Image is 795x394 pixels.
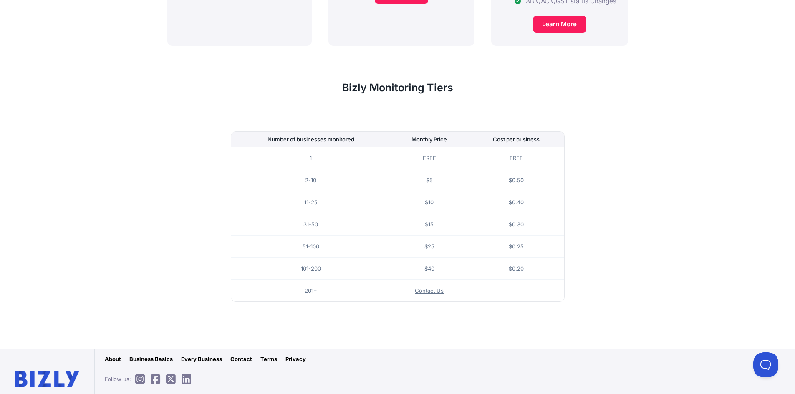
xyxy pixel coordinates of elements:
[231,213,391,236] td: 31-50
[391,191,468,213] td: $10
[231,236,391,258] td: 51-100
[129,355,173,363] a: Business Basics
[468,147,564,169] td: FREE
[230,355,252,363] a: Contact
[231,191,391,213] td: 11-25
[260,355,277,363] a: Terms
[231,280,391,302] td: 201+
[415,287,444,294] a: Contact Us
[468,236,564,258] td: $0.25
[391,213,468,236] td: $15
[391,236,468,258] td: $25
[231,132,391,147] th: Number of businesses monitored
[231,258,391,280] td: 101-200
[391,147,468,169] td: FREE
[285,355,306,363] a: Privacy
[533,16,586,33] a: Learn More
[468,132,564,147] th: Cost per business
[753,352,778,377] iframe: Toggle Customer Support
[231,147,391,169] td: 1
[391,132,468,147] th: Monthly Price
[391,169,468,191] td: $5
[468,258,564,280] td: $0.20
[468,191,564,213] td: $0.40
[468,169,564,191] td: $0.50
[181,355,222,363] a: Every Business
[468,213,564,236] td: $0.30
[105,355,121,363] a: About
[391,258,468,280] td: $40
[105,375,195,383] span: Follow us:
[231,169,391,191] td: 2-10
